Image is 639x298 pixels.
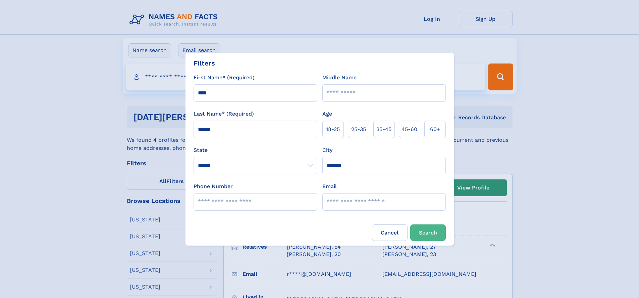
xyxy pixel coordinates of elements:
[322,146,332,154] label: City
[322,110,332,118] label: Age
[194,74,255,82] label: First Name* (Required)
[351,125,366,133] span: 25‑35
[376,125,391,133] span: 35‑45
[410,224,446,241] button: Search
[194,58,215,68] div: Filters
[326,125,340,133] span: 18‑25
[194,110,254,118] label: Last Name* (Required)
[322,182,337,190] label: Email
[402,125,417,133] span: 45‑60
[322,74,357,82] label: Middle Name
[372,224,408,241] label: Cancel
[430,125,440,133] span: 60+
[194,182,233,190] label: Phone Number
[194,146,317,154] label: State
